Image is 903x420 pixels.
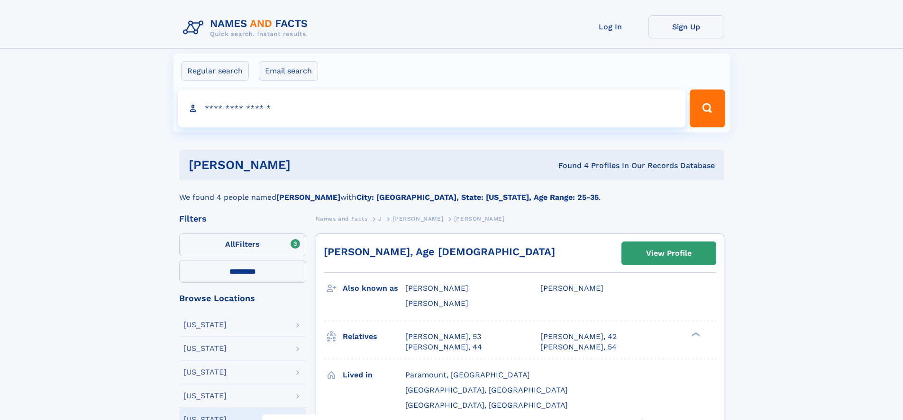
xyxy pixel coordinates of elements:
[356,193,599,202] b: City: [GEOGRAPHIC_DATA], State: [US_STATE], Age Range: 25-35
[573,15,648,38] a: Log In
[405,331,481,342] a: [PERSON_NAME], 53
[343,280,405,296] h3: Also known as
[405,284,468,293] span: [PERSON_NAME]
[690,89,725,127] button: Search Button
[405,370,530,379] span: Paramount, [GEOGRAPHIC_DATA]
[178,89,686,127] input: search input
[540,284,603,293] span: [PERSON_NAME]
[405,299,468,308] span: [PERSON_NAME]
[540,342,617,352] a: [PERSON_NAME], 54
[183,321,227,329] div: [US_STATE]
[179,294,306,303] div: Browse Locations
[646,242,692,264] div: View Profile
[540,331,617,342] a: [PERSON_NAME], 42
[225,240,235,249] span: All
[378,213,382,224] a: J
[405,385,568,394] span: [GEOGRAPHIC_DATA], [GEOGRAPHIC_DATA]
[183,368,227,376] div: [US_STATE]
[183,392,227,400] div: [US_STATE]
[179,15,316,41] img: Logo Names and Facts
[689,331,701,337] div: ❯
[181,61,249,81] label: Regular search
[378,215,382,222] span: J
[343,367,405,383] h3: Lived in
[179,233,306,256] label: Filters
[276,193,340,202] b: [PERSON_NAME]
[316,213,368,224] a: Names and Facts
[392,215,443,222] span: [PERSON_NAME]
[622,242,716,265] a: View Profile
[392,213,443,224] a: [PERSON_NAME]
[179,214,306,223] div: Filters
[405,342,482,352] a: [PERSON_NAME], 44
[259,61,318,81] label: Email search
[179,180,724,203] div: We found 4 people named with .
[424,161,715,171] div: Found 4 Profiles In Our Records Database
[405,401,568,410] span: [GEOGRAPHIC_DATA], [GEOGRAPHIC_DATA]
[343,329,405,345] h3: Relatives
[189,159,425,171] h1: [PERSON_NAME]
[454,215,505,222] span: [PERSON_NAME]
[324,246,555,258] a: [PERSON_NAME], Age [DEMOGRAPHIC_DATA]
[183,345,227,352] div: [US_STATE]
[648,15,724,38] a: Sign Up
